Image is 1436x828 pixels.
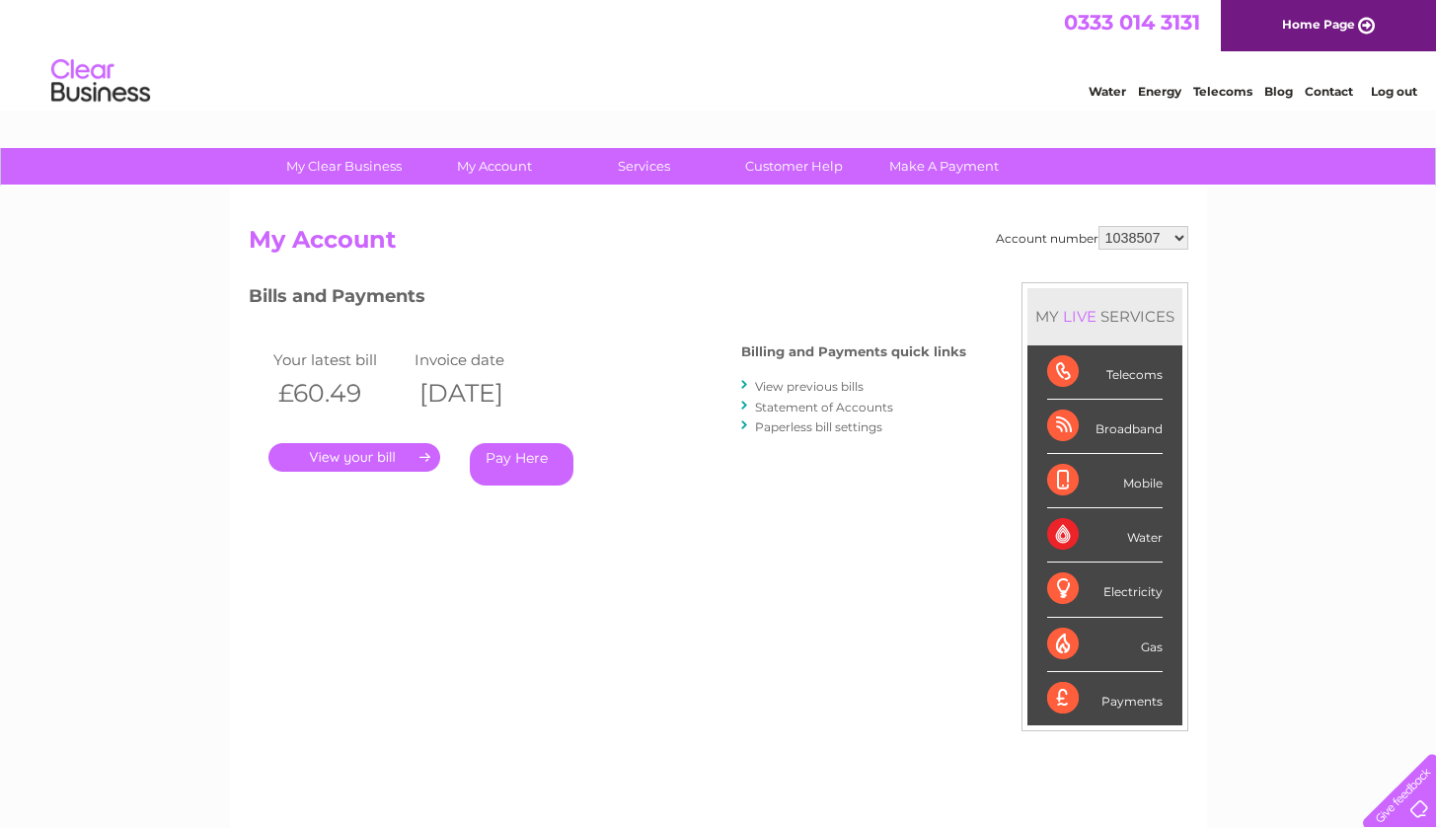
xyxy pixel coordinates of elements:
div: Water [1047,508,1163,563]
th: £60.49 [268,373,411,414]
img: logo.png [50,51,151,112]
h2: My Account [249,226,1188,263]
a: Blog [1264,84,1293,99]
a: Energy [1138,84,1181,99]
div: Mobile [1047,454,1163,508]
a: Pay Here [470,443,573,486]
div: Telecoms [1047,345,1163,400]
a: My Clear Business [263,148,425,185]
div: Payments [1047,672,1163,725]
a: My Account [413,148,575,185]
h4: Billing and Payments quick links [741,344,966,359]
a: Customer Help [713,148,875,185]
div: Broadband [1047,400,1163,454]
div: Gas [1047,618,1163,672]
a: Services [563,148,725,185]
a: Water [1089,84,1126,99]
div: MY SERVICES [1027,288,1182,344]
td: Your latest bill [268,346,411,373]
a: Log out [1371,84,1417,99]
div: Electricity [1047,563,1163,617]
td: Invoice date [410,346,552,373]
a: Telecoms [1193,84,1252,99]
a: Contact [1305,84,1353,99]
h3: Bills and Payments [249,282,966,317]
a: Make A Payment [863,148,1025,185]
div: Clear Business is a trading name of Verastar Limited (registered in [GEOGRAPHIC_DATA] No. 3667643... [253,11,1185,96]
a: Statement of Accounts [755,400,893,414]
a: Paperless bill settings [755,419,882,434]
a: 0333 014 3131 [1064,10,1200,35]
div: Account number [996,226,1188,250]
div: LIVE [1059,307,1100,326]
a: View previous bills [755,379,864,394]
th: [DATE] [410,373,552,414]
a: . [268,443,440,472]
